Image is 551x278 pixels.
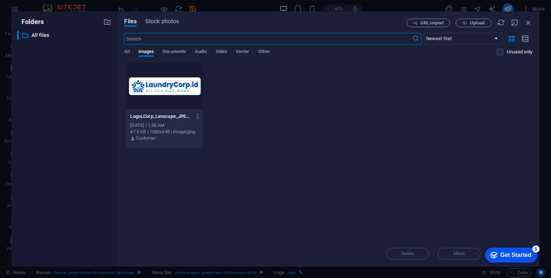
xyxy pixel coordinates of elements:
[124,47,129,57] span: All
[216,47,227,57] span: Video
[524,19,532,27] i: Close
[511,19,519,27] i: Minimize
[407,19,450,27] button: URL import
[145,17,179,26] span: Stock photos
[130,129,198,135] div: 47.9 KB | 1080x348 | image/png
[470,21,485,25] span: Upload
[124,17,137,26] span: Files
[136,135,156,142] p: Customer
[497,19,505,27] i: Reload
[32,31,98,39] p: All files
[124,33,412,44] input: Search
[236,47,250,57] span: Vector
[163,47,186,57] span: Documents
[130,122,198,129] div: [DATE] 11:58 AM
[17,31,19,40] div: ​
[138,47,154,57] span: Images
[6,4,58,19] div: Get Started 5 items remaining, 0% complete
[21,8,52,14] div: Get Started
[53,1,60,9] div: 5
[17,17,44,27] p: Folders
[420,21,444,25] span: URL import
[258,47,270,57] span: Other
[103,18,111,26] i: Create new folder
[130,113,192,120] p: LogoLCorp_Lanscape_JPEG-wjOIo04mhYFG8NmVHwyMag.png
[507,49,532,55] p: Displays only files that are not in use on the website. Files added during this session can still...
[456,19,491,27] button: Upload
[195,47,207,57] span: Audio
